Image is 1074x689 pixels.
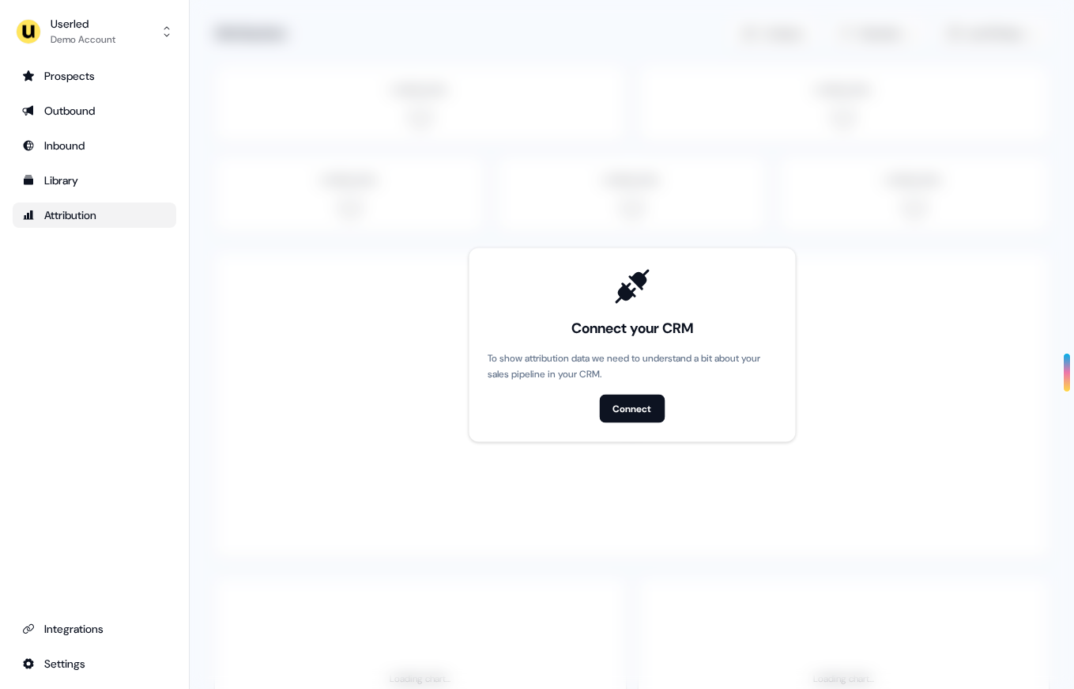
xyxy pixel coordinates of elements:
a: Go to templates [13,168,176,193]
a: Go to integrations [13,651,176,676]
div: Prospects [22,68,167,84]
a: Go to outbound experience [13,98,176,123]
div: Library [22,172,167,188]
div: Outbound [22,103,167,119]
div: Connect your CRM [571,318,693,337]
div: Inbound [22,138,167,153]
div: Integrations [22,621,167,637]
div: Demo Account [51,32,115,47]
button: UserledDemo Account [13,13,176,51]
p: To show attribution data we need to understand a bit about your sales pipeline in your CRM. [488,350,776,381]
div: Connect [612,400,651,416]
a: Go to attribution [13,203,176,228]
div: Attribution [22,207,167,223]
a: Go to prospects [13,63,176,89]
a: Go to Inbound [13,133,176,158]
a: Go to integrations [13,616,176,642]
div: Userled [51,16,115,32]
div: Settings [22,656,167,672]
button: Connect [599,394,665,422]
